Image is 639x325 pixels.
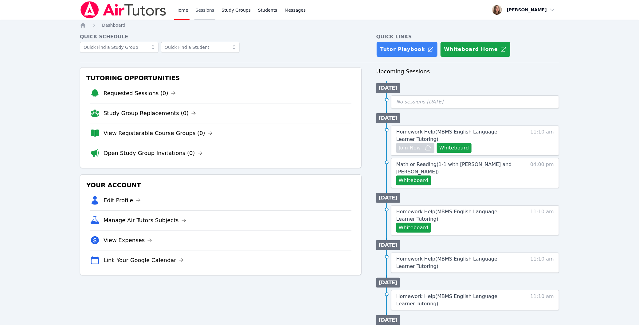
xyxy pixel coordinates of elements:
li: [DATE] [376,315,400,325]
a: View Expenses [104,236,152,245]
button: Whiteboard [437,143,472,153]
span: No sessions [DATE] [396,99,444,105]
span: Math or Reading ( 1-1 with [PERSON_NAME] and [PERSON_NAME] ) [396,161,512,175]
a: Homework Help(MBMS English Language Learner Tutoring) [396,208,515,223]
span: Dashboard [102,23,125,28]
span: Messages [285,7,306,13]
a: Study Group Replacements (0) [104,109,196,118]
button: Whiteboard [396,176,431,185]
input: Quick Find a Student [161,42,240,53]
img: Air Tutors [80,1,167,18]
span: Join Now [399,144,421,152]
a: Math or Reading(1-1 with [PERSON_NAME] and [PERSON_NAME]) [396,161,515,176]
nav: Breadcrumb [80,22,559,28]
a: Homework Help(MBMS English Language Learner Tutoring) [396,255,515,270]
span: 11:10 am [530,255,554,270]
span: 11:10 am [530,128,554,153]
li: [DATE] [376,113,400,123]
h3: Your Account [85,180,356,191]
span: 11:10 am [530,293,554,308]
a: Edit Profile [104,196,141,205]
input: Quick Find a Study Group [80,42,159,53]
button: Join Now [396,143,434,153]
span: Homework Help ( MBMS English Language Learner Tutoring ) [396,256,497,269]
button: Whiteboard [396,223,431,233]
h3: Upcoming Sessions [376,67,559,76]
a: Link Your Google Calendar [104,256,184,265]
h3: Tutoring Opportunities [85,72,356,83]
span: Homework Help ( MBMS English Language Learner Tutoring ) [396,293,497,307]
a: Homework Help(MBMS English Language Learner Tutoring) [396,128,515,143]
span: 04:00 pm [530,161,554,185]
a: Open Study Group Invitations (0) [104,149,202,157]
a: View Registerable Course Groups (0) [104,129,213,137]
h4: Quick Schedule [80,33,362,41]
a: Manage Air Tutors Subjects [104,216,186,225]
a: Tutor Playbook [376,42,438,57]
li: [DATE] [376,83,400,93]
li: [DATE] [376,240,400,250]
span: 11:10 am [530,208,554,233]
a: Homework Help(MBMS English Language Learner Tutoring) [396,293,515,308]
li: [DATE] [376,278,400,288]
span: Homework Help ( MBMS English Language Learner Tutoring ) [396,129,497,142]
li: [DATE] [376,193,400,203]
h4: Quick Links [376,33,559,41]
button: Whiteboard Home [440,42,511,57]
a: Requested Sessions (0) [104,89,176,98]
a: Dashboard [102,22,125,28]
span: Homework Help ( MBMS English Language Learner Tutoring ) [396,209,497,222]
